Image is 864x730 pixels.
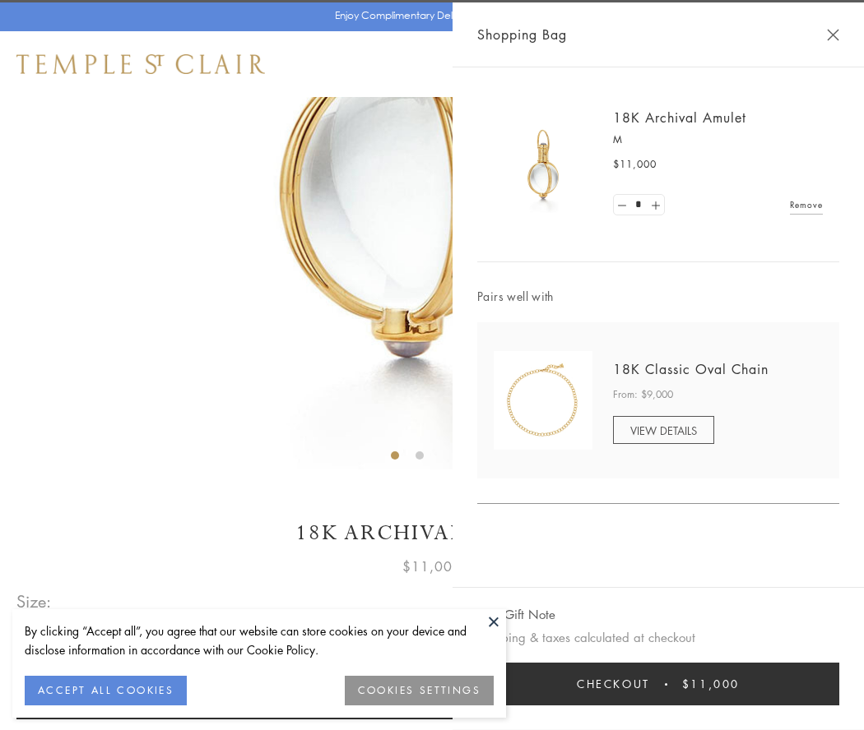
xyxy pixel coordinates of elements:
[577,675,650,693] span: Checkout
[614,195,630,215] a: Set quantity to 0
[477,663,839,705] button: Checkout $11,000
[335,7,522,24] p: Enjoy Complimentary Delivery & Returns
[477,24,567,45] span: Shopping Bag
[613,416,714,444] a: VIEW DETAILS
[630,423,697,438] span: VIEW DETAILS
[613,386,673,403] span: From: $9,000
[494,351,592,450] img: N88865-OV18
[613,132,823,148] p: M
[345,676,494,705] button: COOKIES SETTINGS
[16,588,53,615] span: Size:
[494,115,592,214] img: 18K Archival Amulet
[477,604,555,625] button: Add Gift Note
[647,195,663,215] a: Set quantity to 2
[827,29,839,41] button: Close Shopping Bag
[613,156,657,173] span: $11,000
[25,676,187,705] button: ACCEPT ALL COOKIES
[613,109,746,127] a: 18K Archival Amulet
[402,556,462,577] span: $11,000
[16,519,848,547] h1: 18K Archival Amulet
[790,196,823,214] a: Remove
[25,621,494,659] div: By clicking “Accept all”, you agree that our website can store cookies on your device and disclos...
[613,360,769,378] a: 18K Classic Oval Chain
[477,287,839,306] span: Pairs well with
[682,675,740,693] span: $11,000
[477,627,839,648] p: Shipping & taxes calculated at checkout
[16,54,265,74] img: Temple St. Clair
